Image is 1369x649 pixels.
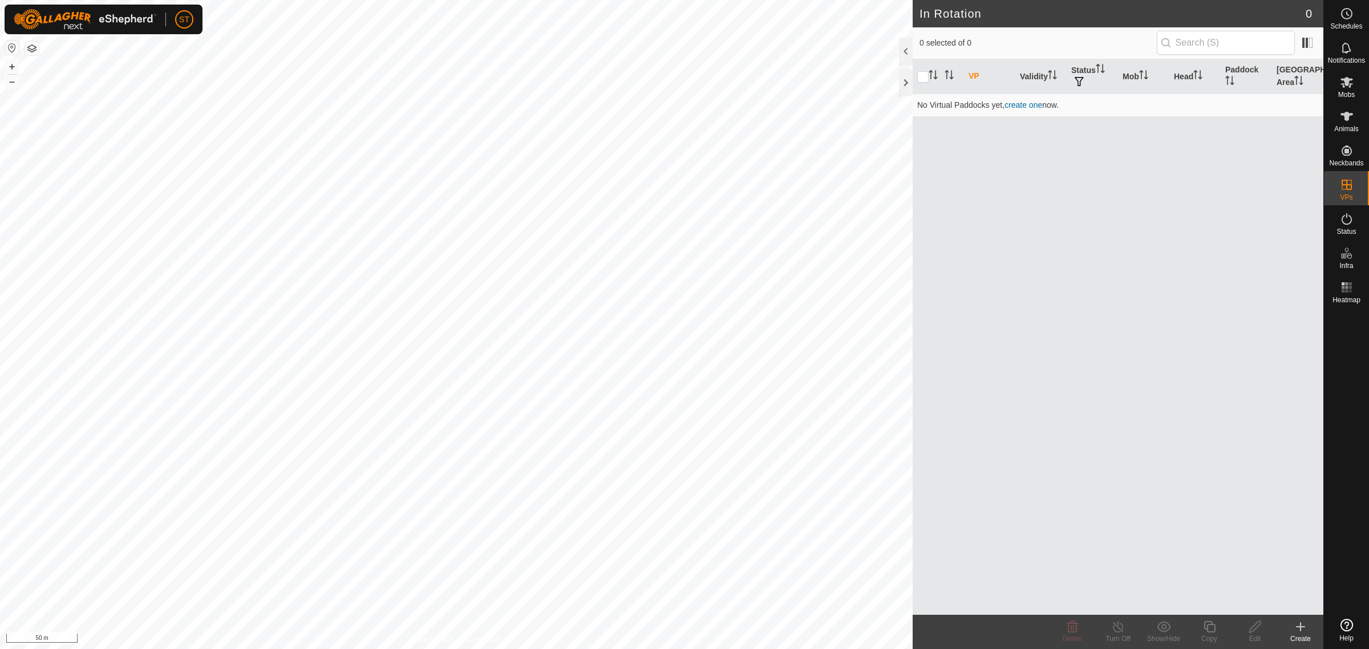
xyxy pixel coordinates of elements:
span: Infra [1339,262,1353,269]
span: 0 [1306,5,1312,22]
span: Heatmap [1332,297,1360,303]
p-sorticon: Activate to sort [1096,66,1105,75]
div: Turn Off [1095,634,1141,644]
p-sorticon: Activate to sort [929,72,938,81]
span: 0 selected of 0 [920,37,1157,49]
p-sorticon: Activate to sort [1048,72,1057,81]
img: Gallagher Logo [14,9,156,30]
span: Mobs [1338,91,1355,98]
th: Paddock [1221,59,1272,94]
th: VP [964,59,1015,94]
div: Edit [1232,634,1278,644]
div: Show/Hide [1141,634,1186,644]
th: Head [1169,59,1221,94]
th: Validity [1015,59,1067,94]
span: Help [1339,635,1354,642]
p-sorticon: Activate to sort [1193,72,1202,81]
a: Privacy Policy [411,634,454,644]
button: – [5,75,19,88]
p-sorticon: Activate to sort [1294,78,1303,87]
th: [GEOGRAPHIC_DATA] Area [1272,59,1323,94]
span: ST [179,14,189,26]
a: Contact Us [468,634,501,644]
span: Status [1336,228,1356,235]
th: Mob [1118,59,1169,94]
input: Search (S) [1157,31,1295,55]
td: No Virtual Paddocks yet, now. [913,94,1323,116]
p-sorticon: Activate to sort [1225,78,1234,87]
a: create one [1005,100,1042,109]
div: Create [1278,634,1323,644]
span: Schedules [1330,23,1362,30]
span: Animals [1334,125,1359,132]
h2: In Rotation [920,7,1306,21]
p-sorticon: Activate to sort [945,72,954,81]
span: Notifications [1328,57,1365,64]
button: Reset Map [5,41,19,55]
div: Copy [1186,634,1232,644]
span: VPs [1340,194,1352,201]
a: Help [1324,614,1369,646]
button: + [5,60,19,74]
span: Neckbands [1329,160,1363,167]
span: Delete [1063,635,1083,643]
button: Map Layers [25,42,39,55]
p-sorticon: Activate to sort [1139,72,1148,81]
th: Status [1067,59,1118,94]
